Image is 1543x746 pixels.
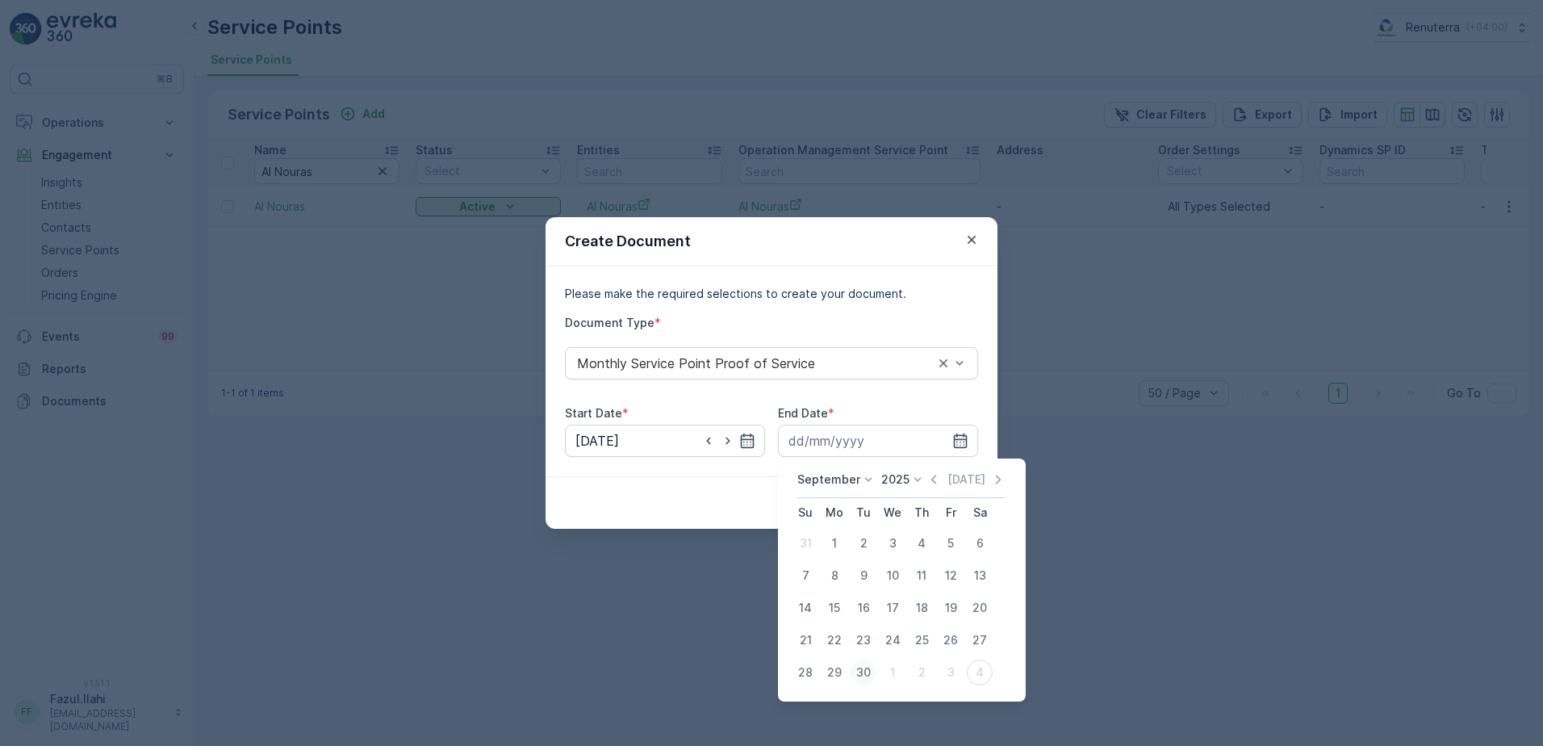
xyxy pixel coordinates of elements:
[851,595,876,621] div: 16
[851,627,876,653] div: 23
[792,595,818,621] div: 14
[849,498,878,527] th: Tuesday
[909,595,935,621] div: 18
[822,627,847,653] div: 22
[822,660,847,685] div: 29
[792,627,818,653] div: 21
[967,627,993,653] div: 27
[565,406,622,420] label: Start Date
[967,563,993,589] div: 13
[820,498,849,527] th: Monday
[822,595,847,621] div: 15
[967,530,993,556] div: 6
[909,563,935,589] div: 11
[967,660,993,685] div: 4
[822,530,847,556] div: 1
[797,471,860,488] p: September
[565,286,978,302] p: Please make the required selections to create your document.
[881,471,909,488] p: 2025
[938,563,964,589] div: 12
[792,530,818,556] div: 31
[947,471,985,488] p: [DATE]
[907,498,936,527] th: Thursday
[880,530,905,556] div: 3
[851,530,876,556] div: 2
[938,530,964,556] div: 5
[880,627,905,653] div: 24
[965,498,994,527] th: Saturday
[909,627,935,653] div: 25
[565,425,765,457] input: dd/mm/yyyy
[878,498,907,527] th: Wednesday
[880,563,905,589] div: 10
[909,530,935,556] div: 4
[778,406,828,420] label: End Date
[967,595,993,621] div: 20
[936,498,965,527] th: Friday
[909,660,935,685] div: 2
[792,660,818,685] div: 28
[938,627,964,653] div: 26
[851,660,876,685] div: 30
[565,230,691,253] p: Create Document
[791,498,820,527] th: Sunday
[880,660,905,685] div: 1
[938,660,964,685] div: 3
[851,563,876,589] div: 9
[565,316,654,329] label: Document Type
[792,563,818,589] div: 7
[938,595,964,621] div: 19
[880,595,905,621] div: 17
[822,563,847,589] div: 8
[778,425,978,457] input: dd/mm/yyyy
